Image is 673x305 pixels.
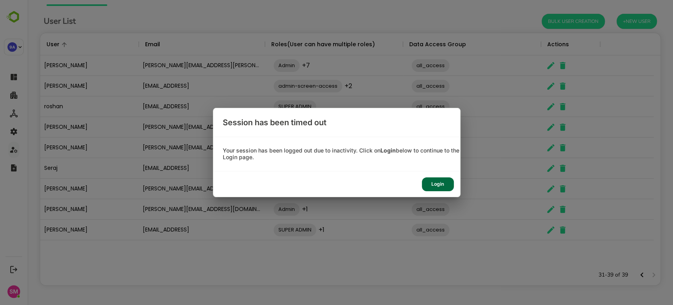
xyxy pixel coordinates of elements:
[246,225,289,234] span: SUPER ADMIN
[291,225,297,234] span: +1
[422,177,454,191] div: Login
[117,33,132,55] div: Email
[111,117,237,137] div: [PERSON_NAME][EMAIL_ADDRESS]
[246,164,289,173] span: SUPER ADMIN
[514,14,577,29] button: Bulk User Creation
[213,108,460,137] div: Session has been timed out
[384,61,422,70] span: all_access
[244,33,347,55] div: Roles(User can have multiple roles)
[384,205,422,214] span: all_access
[384,225,422,234] span: all_access
[384,184,422,193] span: all_access
[380,147,396,154] b: Login
[246,184,289,193] span: SUPER ADMIN
[13,76,111,96] div: [PERSON_NAME]
[13,220,111,240] div: [PERSON_NAME]
[16,15,48,28] h6: User List
[111,179,237,199] div: [PERSON_NAME][EMAIL_ADDRESS]
[13,179,111,199] div: [PERSON_NAME]
[382,33,438,55] div: Data Access Group
[32,40,41,49] button: Sort
[13,55,111,76] div: [PERSON_NAME]
[520,33,541,55] div: Actions
[111,55,237,76] div: [PERSON_NAME][EMAIL_ADDRESS][PERSON_NAME][DOMAIN_NAME]
[589,14,629,29] button: +New User
[12,33,633,286] div: The User Data
[132,40,142,49] button: Sort
[384,102,422,111] span: all_access
[246,102,289,111] span: SUPER ADMIN
[13,96,111,117] div: roshan
[246,205,272,214] span: Admin
[384,122,422,132] span: all_access
[111,199,237,220] div: [PERSON_NAME][EMAIL_ADDRESS][DOMAIN_NAME]
[111,76,237,96] div: [EMAIL_ADDRESS]
[19,33,32,55] div: User
[13,137,111,158] div: [PERSON_NAME]
[274,143,282,152] span: +8
[13,117,111,137] div: [PERSON_NAME]
[111,96,237,117] div: [EMAIL_ADDRESS]
[274,122,282,132] span: +5
[246,143,272,152] span: Admin
[384,81,422,90] span: all_access
[246,81,315,90] span: admin-screen-access
[246,122,272,132] span: Admin
[571,271,600,279] p: 31-39 of 39
[274,61,282,70] span: +7
[13,158,111,179] div: Seraj
[13,199,111,220] div: [PERSON_NAME]
[111,137,237,158] div: [PERSON_NAME][EMAIL_ADDRESS][DOMAIN_NAME]
[111,158,237,179] div: [EMAIL_ADDRESS]
[384,143,422,152] span: all_access
[246,61,272,70] span: Admin
[213,147,460,161] div: Your session has been logged out due to inactivity. Click on below to continue to the Login page.
[384,164,422,173] span: all_access
[111,220,237,240] div: [EMAIL_ADDRESS]
[274,205,280,214] span: +1
[608,269,620,281] button: Previous page
[317,81,324,90] span: +2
